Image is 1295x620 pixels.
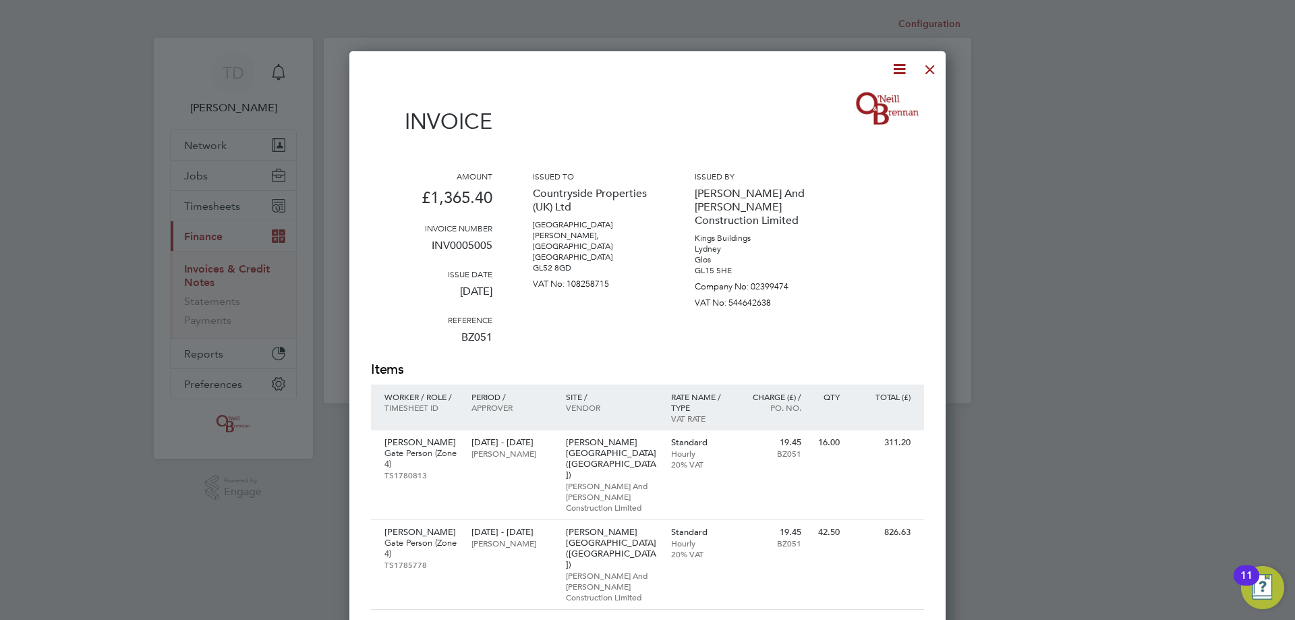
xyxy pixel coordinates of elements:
p: Charge (£) / [743,391,801,402]
p: 311.20 [853,437,911,448]
p: TS1780813 [384,470,458,480]
p: [PERSON_NAME] [471,538,552,548]
p: [PERSON_NAME] [471,448,552,459]
p: Lydney [695,244,816,254]
p: [PERSON_NAME] And [PERSON_NAME] Construction Limited [695,181,816,233]
p: Total (£) [853,391,911,402]
p: Company No: 02399474 [695,276,816,292]
p: Gate Person (Zone 4) [384,448,458,470]
p: GL52 8GD [533,262,654,273]
p: BZ051 [743,538,801,548]
p: [PERSON_NAME][GEOGRAPHIC_DATA] ([GEOGRAPHIC_DATA]) [566,527,658,570]
h3: Issued to [533,171,654,181]
p: 826.63 [853,527,911,538]
p: 19.45 [743,437,801,448]
p: Hourly [671,448,730,459]
img: oneillandbrennan-logo-remittance.png [851,88,924,129]
p: [PERSON_NAME] [384,437,458,448]
p: [PERSON_NAME] [384,527,458,538]
p: Po. No. [743,402,801,413]
p: 16.00 [815,437,840,448]
p: BZ051 [371,325,492,360]
p: Vendor [566,402,658,413]
h3: Reference [371,314,492,325]
h2: Items [371,360,924,379]
p: [DATE] - [DATE] [471,527,552,538]
p: [DATE] [371,279,492,314]
p: Standard [671,527,730,538]
p: 20% VAT [671,548,730,559]
p: [GEOGRAPHIC_DATA][PERSON_NAME],[GEOGRAPHIC_DATA] [533,219,654,252]
p: Standard [671,437,730,448]
p: TS1785778 [384,559,458,570]
p: 42.50 [815,527,840,538]
p: £1,365.40 [371,181,492,223]
p: Hourly [671,538,730,548]
h1: Invoice [371,109,492,134]
h3: Invoice number [371,223,492,233]
p: Kings Buildings [695,233,816,244]
div: 11 [1240,575,1253,593]
p: Countryside Properties (UK) Ltd [533,181,654,219]
button: Open Resource Center, 11 new notifications [1241,566,1284,609]
p: Site / [566,391,658,402]
p: [GEOGRAPHIC_DATA] [533,252,654,262]
p: QTY [815,391,840,402]
p: 19.45 [743,527,801,538]
p: VAT No: 544642638 [695,292,816,308]
p: Gate Person (Zone 4) [384,538,458,559]
p: INV0005005 [371,233,492,269]
p: Glos [695,254,816,265]
p: GL15 5HE [695,265,816,276]
p: [DATE] - [DATE] [471,437,552,448]
p: Worker / Role / [384,391,458,402]
p: BZ051 [743,448,801,459]
p: VAT No: 108258715 [533,273,654,289]
p: Timesheet ID [384,402,458,413]
h3: Issue date [371,269,492,279]
p: [PERSON_NAME] And [PERSON_NAME] Construction Limited [566,570,658,602]
p: VAT rate [671,413,730,424]
h3: Issued by [695,171,816,181]
p: Rate name / type [671,391,730,413]
p: 20% VAT [671,459,730,470]
p: Period / [471,391,552,402]
p: Approver [471,402,552,413]
h3: Amount [371,171,492,181]
p: [PERSON_NAME] And [PERSON_NAME] Construction Limited [566,480,658,513]
p: [PERSON_NAME][GEOGRAPHIC_DATA] ([GEOGRAPHIC_DATA]) [566,437,658,480]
